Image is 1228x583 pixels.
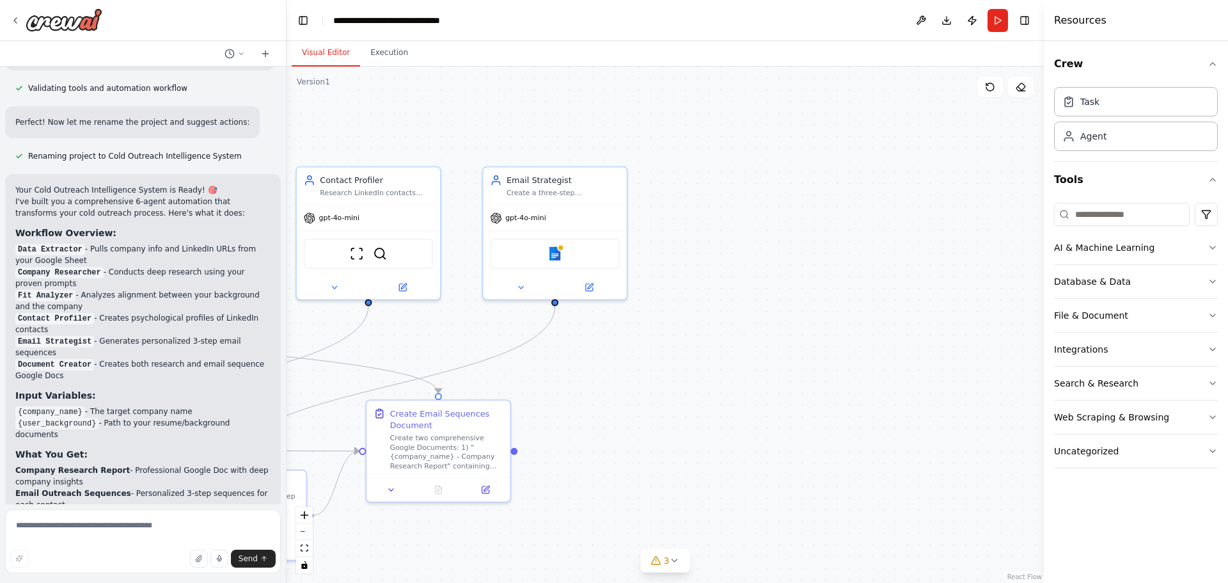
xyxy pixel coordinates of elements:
[1054,377,1138,390] div: Search & Research
[239,554,258,564] span: Send
[370,280,436,294] button: Open in side panel
[15,417,271,440] li: - Path to your resume/background documents
[1080,130,1106,143] div: Agent
[1054,82,1218,161] div: Crew
[466,483,506,497] button: Open in side panel
[15,184,271,196] h2: Your Cold Outreach Intelligence System is Ready! 🎯
[556,280,622,294] button: Open in side panel
[295,166,441,301] div: Contact ProfilerResearch LinkedIn contacts from provided URLs to create detailed psychological an...
[15,358,271,381] li: - Creates both research and email sequence Google Docs
[350,246,364,260] img: ScrapeWebsiteTool
[1016,12,1034,29] button: Hide right sidebar
[15,466,130,475] strong: Company Research Report
[390,408,503,431] div: Create Email Sequences Document
[15,244,85,255] code: Data Extractor
[1054,401,1218,434] button: Web Scraping & Browsing
[15,449,88,459] strong: What You Get:
[15,489,131,498] strong: Email Outreach Sequences
[294,12,312,29] button: Hide left sidebar
[296,557,313,573] button: toggle interactivity
[1054,333,1218,366] button: Integrations
[15,313,94,324] code: Contact Profiler
[15,359,94,371] code: Document Creator
[1054,46,1218,82] button: Crew
[15,336,94,347] code: Email Strategist
[297,77,330,87] div: Version 1
[548,246,562,260] img: Google docs
[360,40,418,67] button: Execution
[1054,231,1218,264] button: AI & Machine Learning
[292,40,360,67] button: Visual Editor
[505,213,546,223] span: gpt-4o-mini
[414,483,463,497] button: No output available
[1054,265,1218,298] button: Database & Data
[365,399,511,502] div: Create Email Sequences DocumentCreate two comprehensive Google Documents: 1) "{company_name} - Co...
[219,46,250,61] button: Switch to previous chat
[15,290,75,301] code: Fit Analyzer
[1054,299,1218,332] button: File & Document
[1080,95,1099,108] div: Task
[296,507,313,523] button: zoom in
[664,554,670,567] span: 3
[15,267,104,278] code: Company Researcher
[482,166,628,301] div: Email StrategistCreate a three-step personalized email sequence for {company_name} contacts based...
[1054,411,1169,424] div: Web Scraping & Browsing
[15,116,249,128] p: Perfect! Now let me rename the project and suggest actions:
[507,174,620,186] div: Email Strategist
[507,188,620,198] div: Create a three-step personalized email sequence for {company_name} contacts based on company rese...
[1054,241,1154,254] div: AI & Machine Learning
[15,289,271,312] li: - Analyzes alignment between your background and the company
[296,523,313,540] button: zoom out
[1054,367,1218,400] button: Search & Research
[313,445,359,521] g: Edge from 2f2ebaa4-bc19-4a99-ac8b-cb6458e5245e to 99ce4c8c-c7a0-461f-b542-fab7f5284283
[1054,343,1108,356] div: Integrations
[320,188,433,198] div: Research LinkedIn contacts from provided URLs to create detailed psychological and professional p...
[15,406,271,417] li: - The target company name
[1054,445,1119,458] div: Uncategorized
[15,488,271,511] li: - Personalized 3-step sequences for each contact
[15,243,271,266] li: - Pulls company info and LinkedIn URLs from your Google Sheet
[190,550,208,568] button: Upload files
[186,491,299,529] div: Design personalized three-step email sequences for each contact based on company research, fit an...
[319,213,360,223] span: gpt-4o-mini
[296,507,313,573] div: React Flow controls
[1054,198,1218,479] div: Tools
[15,335,271,358] li: - Generates personalized 3-step email sequences
[1054,275,1131,288] div: Database & Data
[28,83,187,93] span: Validating tools and automation workflow
[15,465,271,488] li: - Professional Google Doc with deep company insights
[10,550,28,568] button: Improve this prompt
[1007,573,1042,580] a: React Flow attribution
[255,46,276,61] button: Start a new chat
[333,14,473,27] nav: breadcrumb
[15,390,96,401] strong: Input Variables:
[231,550,276,568] button: Send
[1054,435,1218,468] button: Uncategorized
[161,470,307,561] div: Design personalized three-step email sequences for each contact based on company research, fit an...
[15,406,85,418] code: {company_name}
[1054,162,1218,198] button: Tools
[1054,13,1106,28] h4: Resources
[641,549,690,573] button: 3
[1054,309,1128,322] div: File & Document
[320,174,433,186] div: Contact Profiler
[296,540,313,557] button: fit view
[210,550,228,568] button: Click to speak your automation idea
[15,266,271,289] li: - Conducts deep research using your proven prompts
[15,228,116,238] strong: Workflow Overview:
[373,246,387,260] img: SerperDevTool
[228,306,560,463] g: Edge from eed96e53-0641-4ed7-8b34-4c3af64f60c1 to 2f2ebaa4-bc19-4a99-ac8b-cb6458e5245e
[26,8,102,31] img: Logo
[390,433,503,470] div: Create two comprehensive Google Documents: 1) "{company_name} - Company Research Report" containi...
[15,418,98,429] code: {user_background}
[28,151,242,161] span: Renaming project to Cold Outreach Intelligence System
[15,312,271,335] li: - Creates psychological profiles of LinkedIn contacts
[15,196,271,219] p: I've built you a comprehensive 6-agent automation that transforms your cold outreach process. Her...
